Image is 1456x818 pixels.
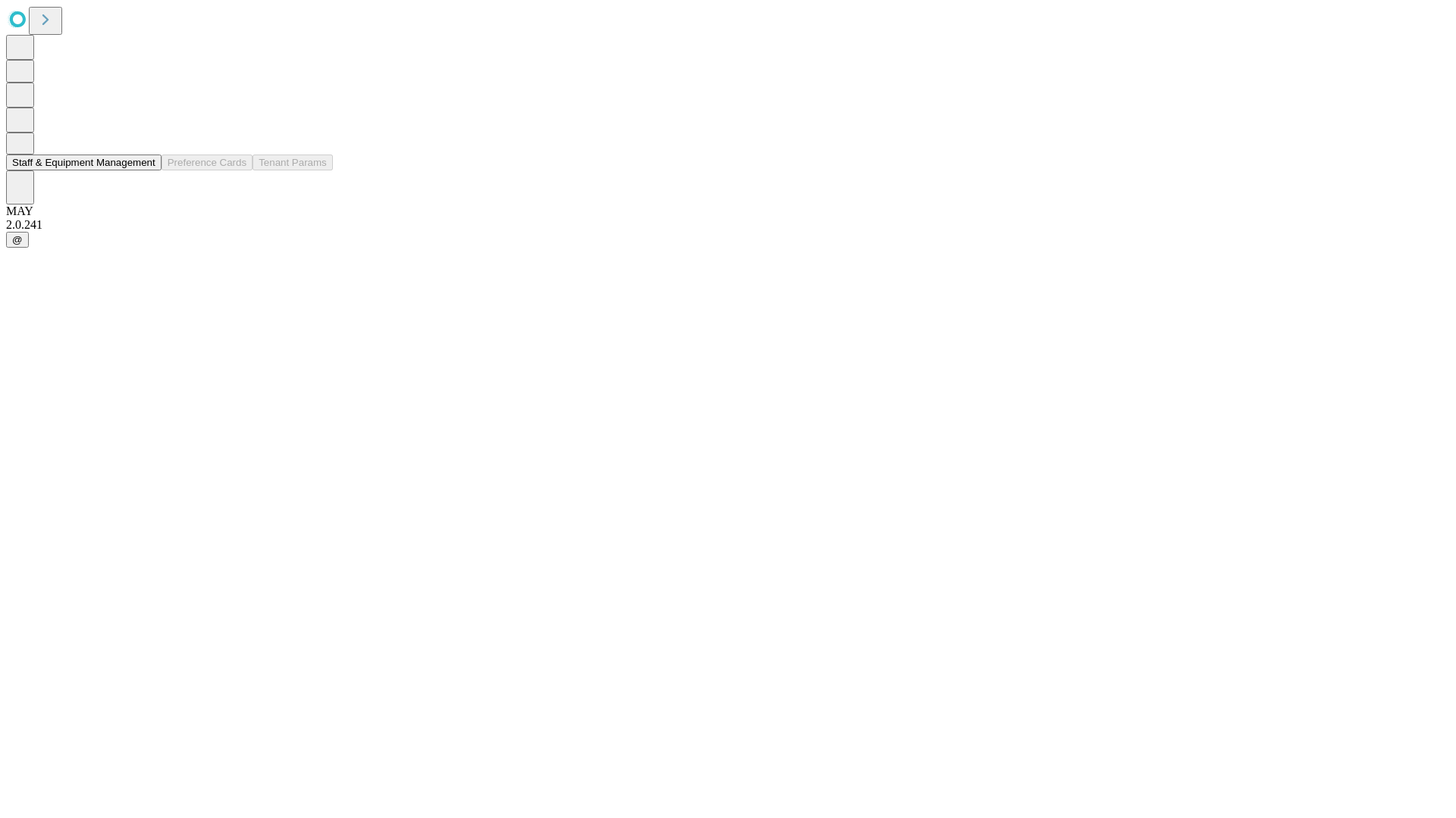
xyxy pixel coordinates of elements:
[6,232,29,248] button: @
[6,155,162,170] button: Staff & Equipment Management
[253,155,333,170] button: Tenant Params
[6,204,1450,218] div: MAY
[12,234,23,245] span: @
[6,218,1450,232] div: 2.0.241
[162,155,253,170] button: Preference Cards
